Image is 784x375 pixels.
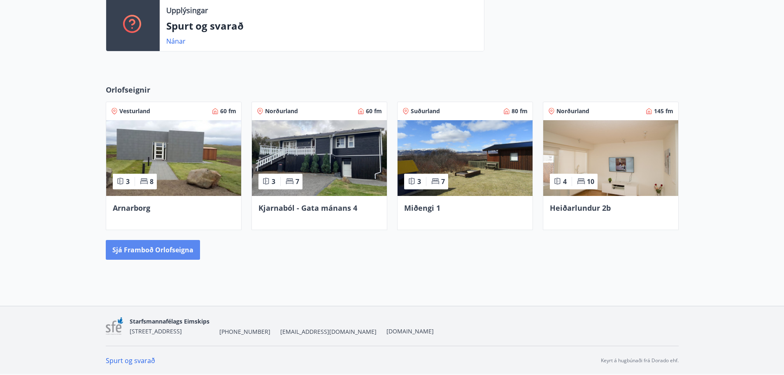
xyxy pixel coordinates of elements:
span: Norðurland [265,107,298,115]
span: Starfsmannafélags Eimskips [130,317,209,325]
img: Paella dish [398,120,533,196]
span: 7 [295,177,299,186]
span: [EMAIL_ADDRESS][DOMAIN_NAME] [280,328,377,336]
a: [DOMAIN_NAME] [386,327,434,335]
a: Spurt og svarað [106,356,155,365]
button: Sjá framboð orlofseigna [106,240,200,260]
img: Paella dish [252,120,387,196]
span: [STREET_ADDRESS] [130,327,182,335]
p: Upplýsingar [166,5,208,16]
span: Kjarnaból - Gata mánans 4 [258,203,357,213]
span: 60 fm [220,107,236,115]
span: [PHONE_NUMBER] [219,328,270,336]
span: Heiðarlundur 2b [550,203,611,213]
span: 3 [126,177,130,186]
span: 80 fm [512,107,528,115]
span: Suðurland [411,107,440,115]
a: Nánar [166,37,186,46]
p: Spurt og svarað [166,19,477,33]
span: 4 [563,177,567,186]
p: Keyrt á hugbúnaði frá Dorado ehf. [601,357,679,364]
img: Paella dish [106,120,241,196]
span: 3 [417,177,421,186]
span: Orlofseignir [106,84,150,95]
span: 145 fm [654,107,673,115]
span: Arnarborg [113,203,150,213]
span: 10 [587,177,594,186]
span: 3 [272,177,275,186]
span: Miðengi 1 [404,203,440,213]
img: 7sa1LslLnpN6OqSLT7MqncsxYNiZGdZT4Qcjshc2.png [106,317,123,335]
span: Norðurland [556,107,589,115]
span: 7 [441,177,445,186]
span: 8 [150,177,154,186]
span: Vesturland [119,107,150,115]
img: Paella dish [543,120,678,196]
span: 60 fm [366,107,382,115]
